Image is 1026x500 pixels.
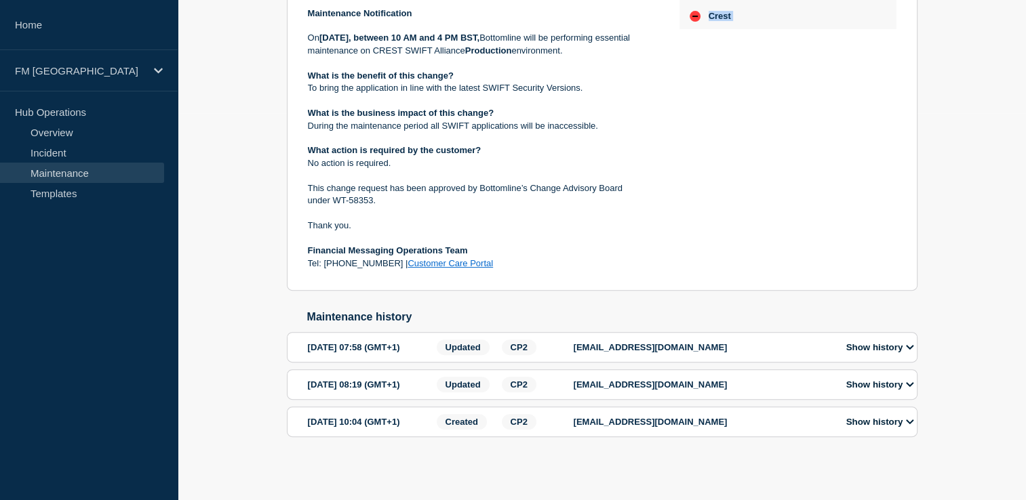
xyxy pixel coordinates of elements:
[308,8,412,18] strong: Maintenance Notification
[308,145,481,155] strong: What action is required by the customer?
[308,245,468,255] strong: Financial Messaging Operations Team
[408,258,493,268] a: Customer Care Portal
[709,11,731,22] span: Crest
[308,257,658,270] p: Tel: [PHONE_NUMBER] |
[15,65,145,77] p: FM [GEOGRAPHIC_DATA]
[308,70,454,81] strong: What is the benefit of this change?
[502,339,536,355] span: CP2
[465,45,512,56] strong: Production
[308,157,658,169] p: No action is required.
[319,33,479,43] strong: [DATE], between 10 AM and 4 PM BST,
[308,414,433,430] div: [DATE] 10:04 (GMT+1)
[502,377,536,392] span: CP2
[842,341,918,353] button: Show history
[308,220,658,232] p: Thank you.
[437,377,490,392] span: Updated
[574,379,831,390] p: [EMAIL_ADDRESS][DOMAIN_NAME]
[307,311,918,323] h2: Maintenance history
[437,414,487,430] span: Created
[690,11,701,22] div: down
[574,417,831,427] p: [EMAIL_ADDRESS][DOMAIN_NAME]
[308,82,658,94] p: To bring the application in line with the latest SWIFT Security Versions.
[308,32,658,57] p: On Bottomline will be performing essential maintenance on CREST SWIFT Alliance environment.
[574,342,831,352] p: [EMAIL_ADDRESS][DOMAIN_NAME]
[308,108,494,118] strong: What is the business impact of this change?
[308,339,433,355] div: [DATE] 07:58 (GMT+1)
[842,416,918,428] button: Show history
[308,182,658,207] p: This change request has been approved by Bottomline’s Change Advisory Board under WT-58353.
[842,379,918,390] button: Show history
[437,339,490,355] span: Updated
[308,120,658,132] p: During the maintenance period all SWIFT applications will be inaccessible.
[308,377,433,392] div: [DATE] 08:19 (GMT+1)
[502,414,536,430] span: CP2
